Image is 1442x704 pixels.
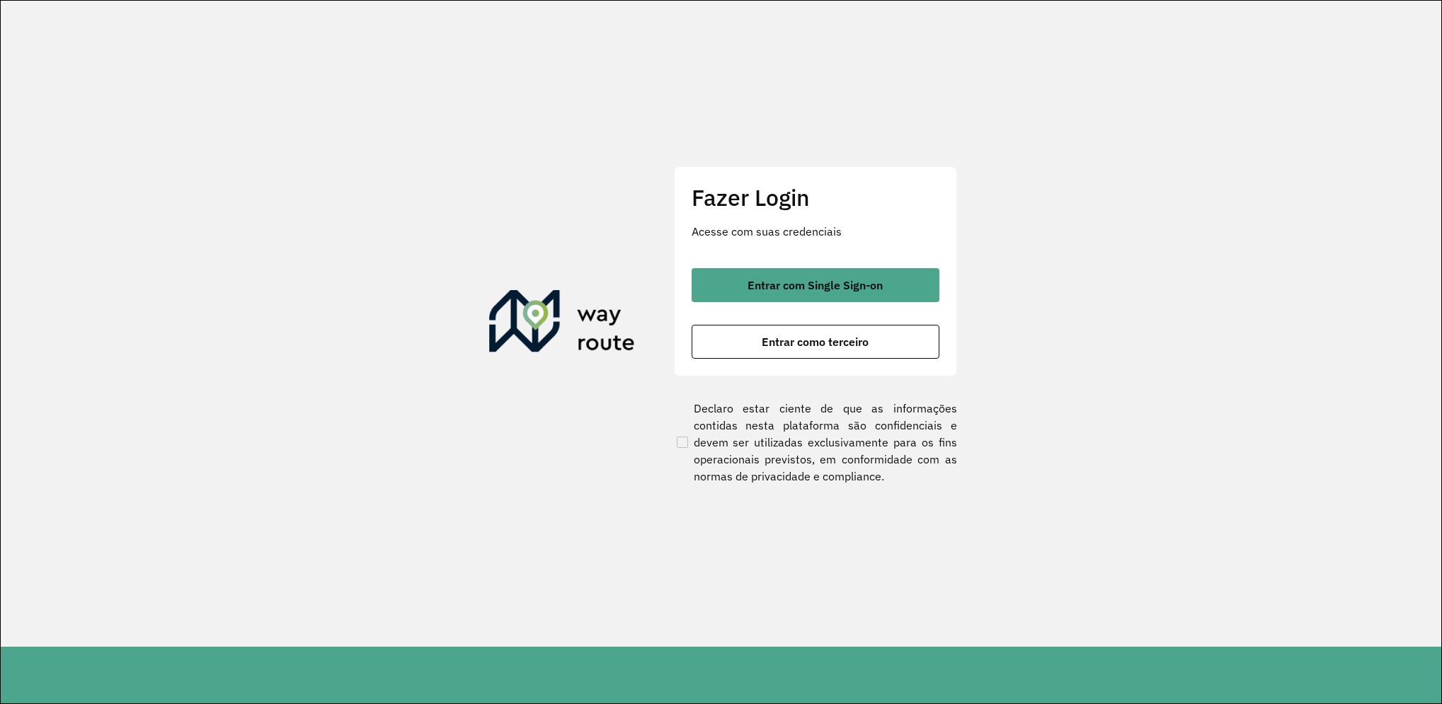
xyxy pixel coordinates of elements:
p: Acesse com suas credenciais [692,223,939,240]
img: Roteirizador AmbevTech [489,290,635,358]
button: button [692,268,939,302]
span: Entrar com Single Sign-on [748,279,883,291]
h2: Fazer Login [692,184,939,211]
button: button [692,325,939,359]
label: Declaro estar ciente de que as informações contidas nesta plataforma são confidenciais e devem se... [674,400,957,485]
span: Entrar como terceiro [762,336,869,347]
